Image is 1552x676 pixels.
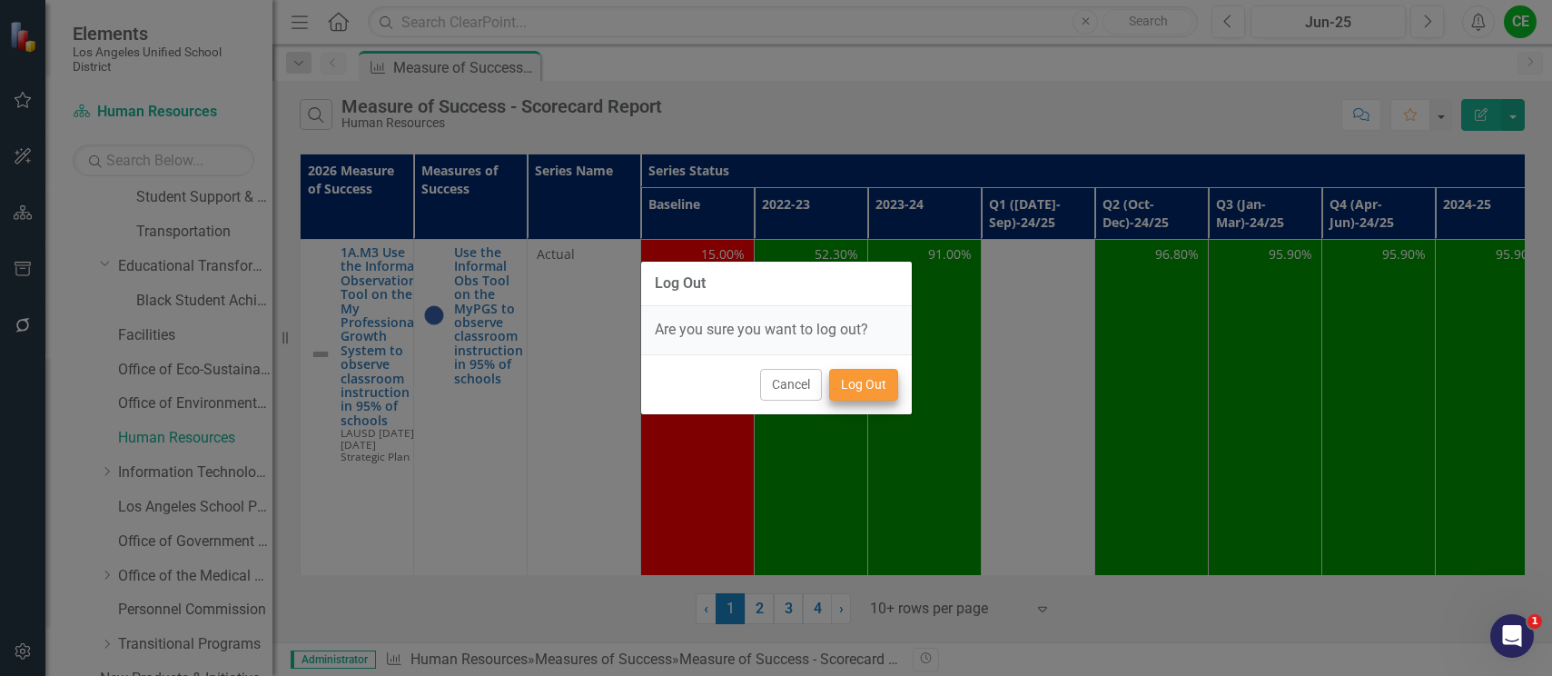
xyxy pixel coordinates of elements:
[655,321,868,338] span: Are you sure you want to log out?
[1490,614,1534,658] iframe: Intercom live chat
[655,275,706,292] div: Log Out
[760,369,822,401] button: Cancel
[1527,614,1542,629] span: 1
[829,369,898,401] button: Log Out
